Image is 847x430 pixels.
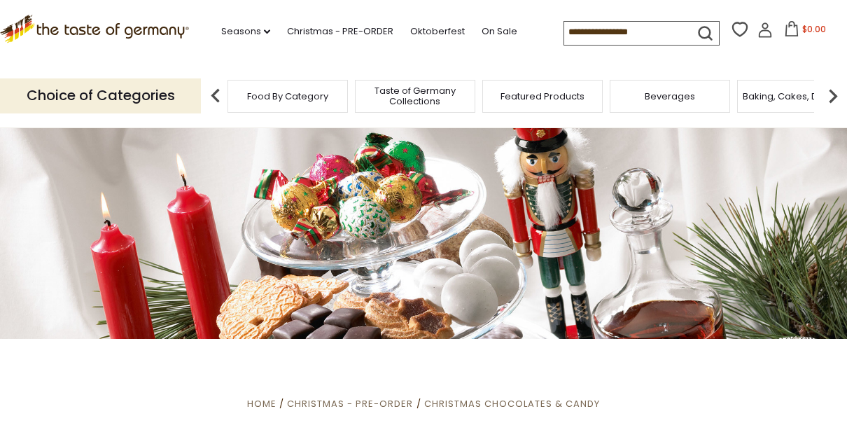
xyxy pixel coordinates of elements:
button: $0.00 [776,21,835,42]
a: Taste of Germany Collections [359,85,471,106]
a: Featured Products [500,91,584,102]
a: Christmas Chocolates & Candy [424,397,600,410]
a: Food By Category [247,91,328,102]
img: next arrow [819,82,847,110]
a: Christmas - PRE-ORDER [287,397,413,410]
span: $0.00 [802,23,826,35]
a: On Sale [482,24,517,39]
a: Beverages [645,91,695,102]
a: Oktoberfest [410,24,465,39]
img: previous arrow [202,82,230,110]
a: Christmas - PRE-ORDER [287,24,393,39]
a: Home [247,397,276,410]
a: Seasons [221,24,270,39]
